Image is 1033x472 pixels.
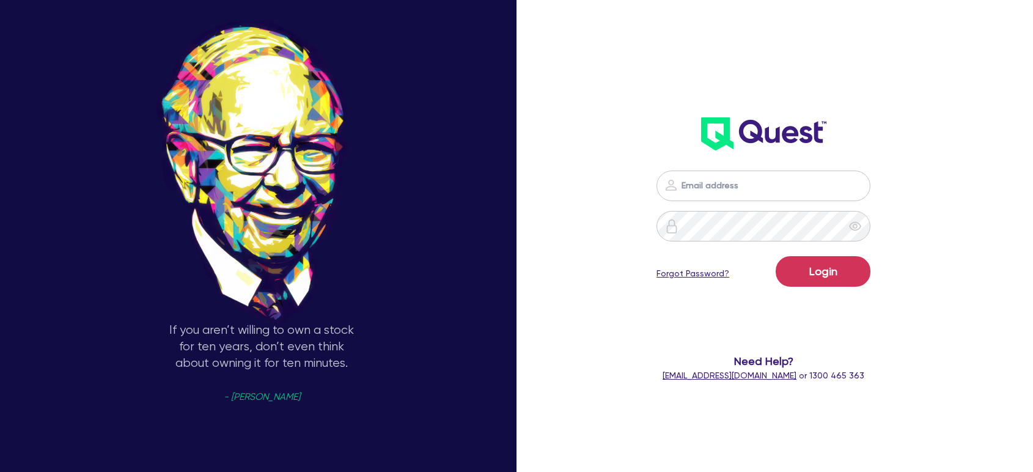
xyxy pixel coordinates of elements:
button: Login [776,256,870,287]
a: [EMAIL_ADDRESS][DOMAIN_NAME] [663,371,796,380]
input: Email address [656,171,870,201]
img: wH2k97JdezQIQAAAABJRU5ErkJggg== [701,117,826,150]
img: icon-password [664,219,679,234]
span: - [PERSON_NAME] [224,393,300,402]
span: Need Help? [627,353,899,369]
a: Forgot Password? [656,267,729,280]
img: icon-password [664,178,678,193]
span: eye [849,220,861,232]
span: or 1300 465 363 [663,371,864,380]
